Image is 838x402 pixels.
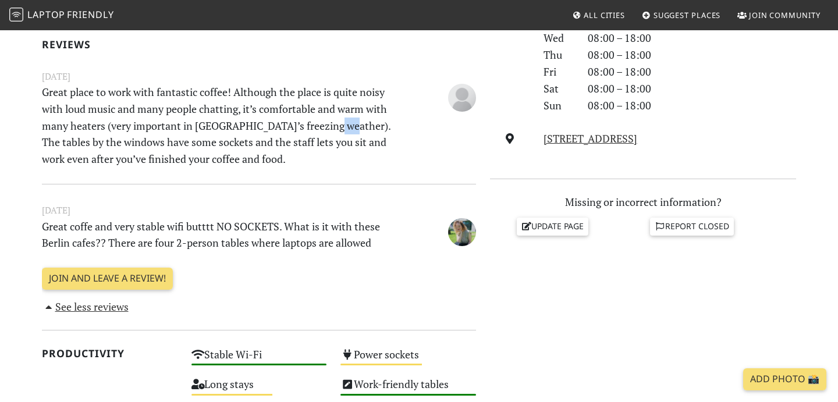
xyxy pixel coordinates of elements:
[448,218,476,246] img: 4063-lior.jpg
[9,8,23,22] img: LaptopFriendly
[637,5,726,26] a: Suggest Places
[42,347,177,360] h2: Productivity
[733,5,825,26] a: Join Community
[448,223,476,237] span: Lior
[581,63,803,80] div: 08:00 – 18:00
[517,218,589,235] a: Update page
[448,89,476,103] span: Anonymous
[537,80,581,97] div: Sat
[537,97,581,114] div: Sun
[581,47,803,63] div: 08:00 – 18:00
[35,84,409,168] p: Great place to work with fantastic coffee! Although the place is quite noisy with loud music and ...
[581,30,803,47] div: 08:00 – 18:00
[67,8,113,21] span: Friendly
[749,10,821,20] span: Join Community
[448,84,476,112] img: blank-535327c66bd565773addf3077783bbfce4b00ec00e9fd257753287c682c7fa38.png
[42,300,129,314] a: See less reviews
[35,203,483,218] small: [DATE]
[537,63,581,80] div: Fri
[581,97,803,114] div: 08:00 – 18:00
[27,8,65,21] span: Laptop
[333,345,483,375] div: Power sockets
[9,5,114,26] a: LaptopFriendly LaptopFriendly
[584,10,625,20] span: All Cities
[544,131,637,145] a: [STREET_ADDRESS]
[537,47,581,63] div: Thu
[581,80,803,97] div: 08:00 – 18:00
[567,5,630,26] a: All Cities
[650,218,734,235] a: Report closed
[35,218,409,252] p: Great coffe and very stable wifi butttt NO SOCKETS. What is it with these Berlin cafes?? There ar...
[42,268,173,290] a: Join and leave a review!
[490,194,796,211] p: Missing or incorrect information?
[743,368,826,390] a: Add Photo 📸
[537,30,581,47] div: Wed
[42,38,476,51] h2: Reviews
[35,69,483,84] small: [DATE]
[184,345,334,375] div: Stable Wi-Fi
[654,10,721,20] span: Suggest Places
